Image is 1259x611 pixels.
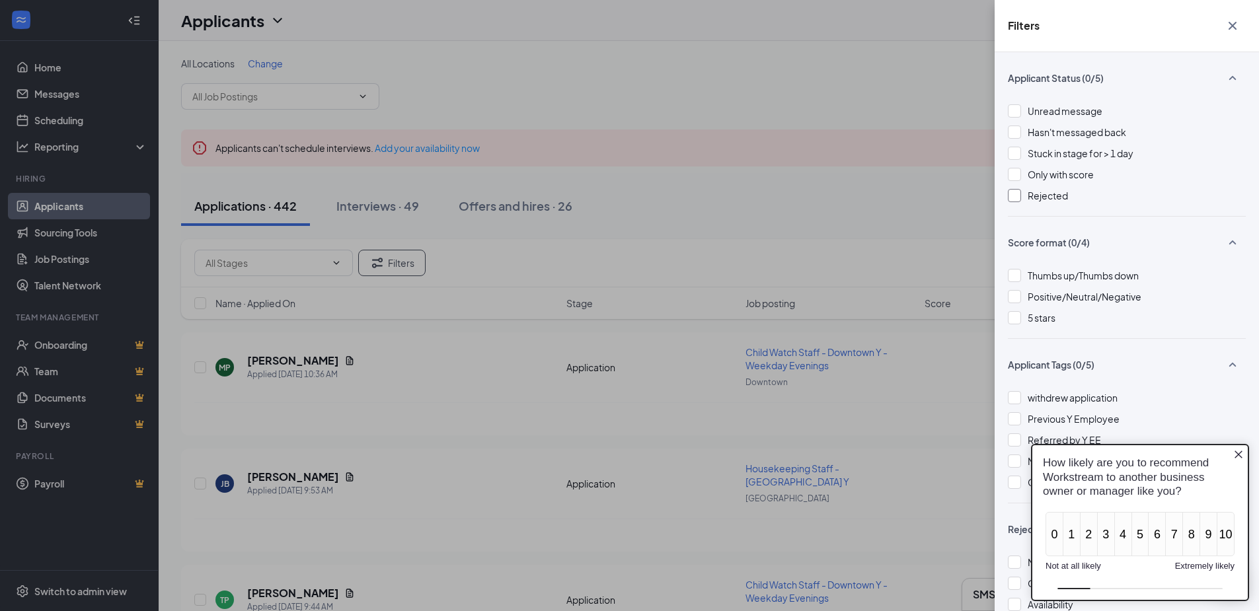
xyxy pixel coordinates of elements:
span: withdrew application [1028,392,1118,404]
span: Rejected [1028,190,1068,201]
svg: SmallChevronUp [1225,234,1240,250]
span: Previous Y Employee [1028,413,1120,425]
span: Thumbs up/Thumbs down [1028,270,1139,281]
svg: SmallChevronUp [1225,70,1240,86]
span: Applicant Tags (0/5) [1008,358,1094,371]
span: Hasn't messaged back [1028,126,1126,138]
svg: SmallChevronUp [1225,357,1240,373]
button: SmallChevronUp [1219,352,1246,377]
iframe: Sprig User Feedback Dialog [1021,433,1259,611]
button: Cross [1219,13,1246,38]
h5: Filters [1008,18,1040,33]
svg: Cross [1225,18,1240,34]
span: Unread message [1028,105,1102,117]
span: Applicant Status (0/5) [1008,71,1104,85]
span: 5 stars [1028,312,1055,324]
span: Only with score [1028,168,1094,180]
button: SmallChevronUp [1219,230,1246,255]
button: SmallChevronUp [1219,65,1246,90]
span: Positive/Neutral/Negative [1028,291,1141,303]
span: Rejection Tags (0/8) [1008,522,1094,536]
span: Score format (0/4) [1008,236,1090,249]
span: Stuck in stage for > 1 day [1028,147,1133,159]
